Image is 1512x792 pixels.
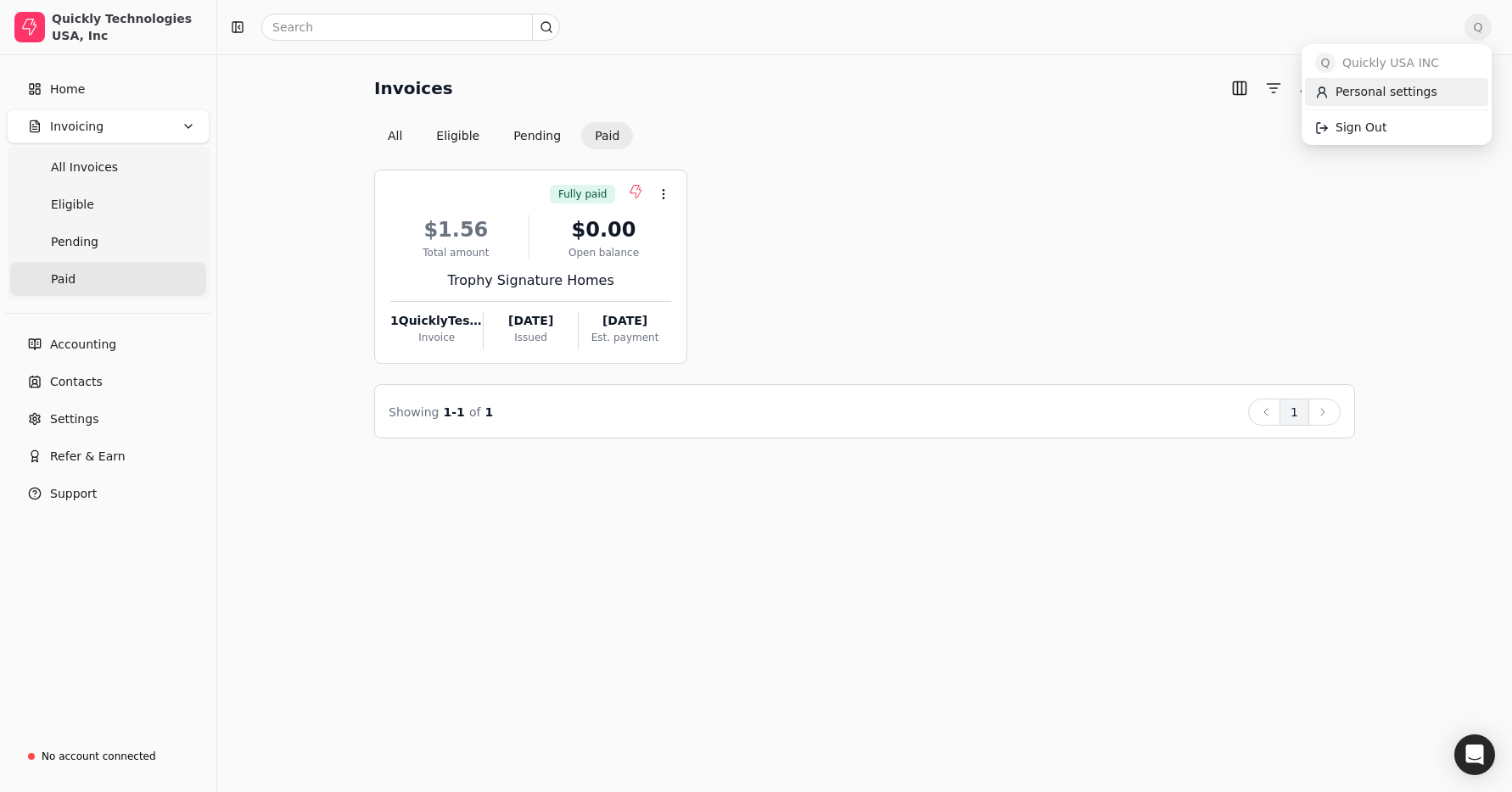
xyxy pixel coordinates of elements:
[390,312,483,330] div: 1QuicklyTest082625
[50,336,116,354] span: Accounting
[51,159,118,176] span: All Invoices
[10,225,206,259] a: Pending
[51,271,76,288] span: Paid
[374,75,453,102] h2: Invoices
[50,410,98,428] span: Settings
[10,150,206,184] a: All Invoices
[444,405,465,419] span: 1 - 1
[390,330,483,345] div: Invoice
[484,312,577,330] div: [DATE]
[423,122,493,149] button: Eligible
[7,109,210,143] button: Invoicing
[261,14,560,41] input: Search
[1294,75,1321,102] button: Sort
[50,485,97,503] span: Support
[50,118,104,136] span: Invoicing
[7,72,210,106] a: Home
[50,448,126,466] span: Refer & Earn
[50,81,85,98] span: Home
[7,327,210,361] a: Accounting
[50,373,103,391] span: Contacts
[7,402,210,436] a: Settings
[7,477,210,510] button: Support
[51,233,98,251] span: Pending
[1302,44,1492,145] div: Q
[390,245,522,260] div: Total amount
[579,312,671,330] div: [DATE]
[485,405,494,419] span: 1
[374,122,416,149] button: All
[10,262,206,296] a: Paid
[581,122,633,149] button: Paid
[7,439,210,473] button: Refer & Earn
[1280,399,1309,426] button: 1
[52,10,202,44] div: Quickly Technologies USA, Inc
[42,749,156,764] div: No account connected
[51,196,94,214] span: Eligible
[390,215,522,245] div: $1.56
[1336,83,1437,101] span: Personal settings
[536,245,672,260] div: Open balance
[389,405,439,419] span: Showing
[1315,53,1336,73] span: Q
[374,122,633,149] div: Invoice filter options
[500,122,574,149] button: Pending
[10,187,206,221] a: Eligible
[1454,734,1495,775] div: Open Intercom Messenger
[484,330,577,345] div: Issued
[1342,54,1439,72] span: Quickly USA INC
[7,365,210,399] a: Contacts
[7,741,210,772] a: No account connected
[390,271,671,291] div: Trophy Signature Homes
[1464,14,1492,41] button: Q
[579,330,671,345] div: Est. payment
[1336,119,1386,137] span: Sign Out
[469,405,481,419] span: of
[536,215,672,245] div: $0.00
[558,187,607,202] span: Fully paid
